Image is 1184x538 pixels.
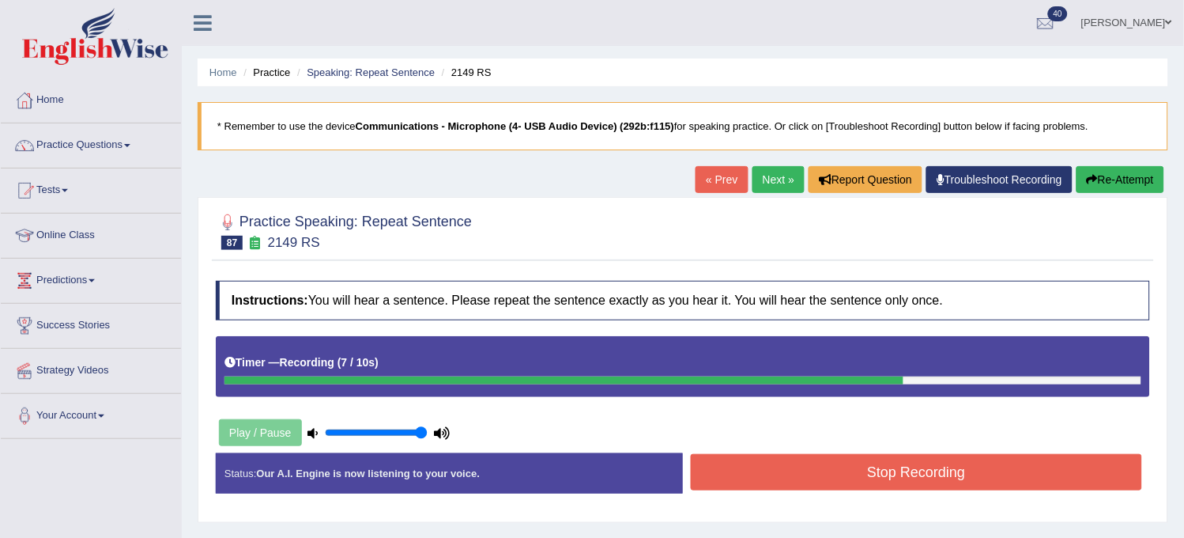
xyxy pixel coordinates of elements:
small: 2149 RS [268,235,320,250]
h2: Practice Speaking: Repeat Sentence [216,210,472,250]
b: Instructions: [232,294,308,307]
a: « Prev [696,166,748,193]
blockquote: * Remember to use the device for speaking practice. Or click on [Troubleshoot Recording] button b... [198,102,1168,150]
span: 40 [1048,6,1068,21]
a: Tests [1,169,181,208]
li: 2149 RS [438,65,492,80]
a: Home [1,78,181,118]
li: Practice [239,65,290,80]
small: Exam occurring question [247,236,263,251]
b: ) [375,356,379,369]
a: Speaking: Repeat Sentence [307,66,435,78]
a: Success Stories [1,304,181,343]
h5: Timer — [224,357,379,369]
b: ( [337,356,341,369]
a: Home [209,66,237,78]
b: Communications - Microphone (4- USB Audio Device) (292b:f115) [356,120,674,132]
b: 7 / 10s [341,356,375,369]
a: Practice Questions [1,123,181,163]
div: Status: [216,453,683,494]
span: 87 [221,236,243,250]
a: Predictions [1,259,181,298]
button: Re-Attempt [1077,166,1164,193]
h4: You will hear a sentence. Please repeat the sentence exactly as you hear it. You will hear the se... [216,281,1150,320]
a: Troubleshoot Recording [926,166,1073,193]
strong: Our A.I. Engine is now listening to your voice. [256,468,480,479]
a: Next » [752,166,805,193]
a: Online Class [1,214,181,253]
b: Recording [280,356,334,369]
button: Report Question [809,166,922,193]
a: Strategy Videos [1,349,181,388]
button: Stop Recording [691,454,1142,491]
a: Your Account [1,394,181,434]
